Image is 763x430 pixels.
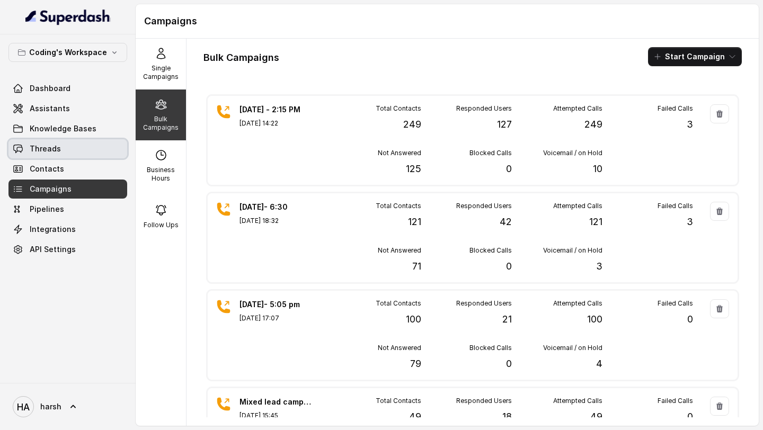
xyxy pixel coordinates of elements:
[376,299,421,308] p: Total Contacts
[687,214,693,229] p: 3
[408,214,421,229] p: 121
[144,221,179,229] p: Follow Ups
[658,104,693,113] p: Failed Calls
[410,356,421,371] p: 79
[8,43,127,62] button: Coding's Workspace
[239,217,314,225] p: [DATE] 18:32
[553,397,602,405] p: Attempted Calls
[596,259,602,274] p: 3
[596,356,602,371] p: 4
[25,8,111,25] img: light.svg
[8,180,127,199] a: Campaigns
[409,409,421,424] p: 49
[500,214,512,229] p: 42
[30,224,76,235] span: Integrations
[140,64,182,81] p: Single Campaigns
[658,202,693,210] p: Failed Calls
[587,312,602,327] p: 100
[144,13,750,30] h1: Campaigns
[378,246,421,255] p: Not Answered
[29,46,107,59] p: Coding's Workspace
[502,312,512,327] p: 21
[376,104,421,113] p: Total Contacts
[140,166,182,183] p: Business Hours
[469,149,512,157] p: Blocked Calls
[378,344,421,352] p: Not Answered
[8,99,127,118] a: Assistants
[239,202,314,212] p: [DATE]- 6:30
[590,409,602,424] p: 49
[8,139,127,158] a: Threads
[239,411,314,420] p: [DATE] 15:45
[8,79,127,98] a: Dashboard
[203,49,279,66] h1: Bulk Campaigns
[8,392,127,422] a: harsh
[456,202,512,210] p: Responded Users
[543,344,602,352] p: Voicemail / on Hold
[8,220,127,239] a: Integrations
[30,164,64,174] span: Contacts
[406,162,421,176] p: 125
[553,299,602,308] p: Attempted Calls
[658,299,693,308] p: Failed Calls
[456,397,512,405] p: Responded Users
[584,117,602,132] p: 249
[378,149,421,157] p: Not Answered
[30,103,70,114] span: Assistants
[658,397,693,405] p: Failed Calls
[239,104,314,115] p: [DATE] - 2:15 PM
[30,204,64,214] span: Pipelines
[30,244,76,255] span: API Settings
[502,409,512,424] p: 18
[376,397,421,405] p: Total Contacts
[40,401,61,412] span: harsh
[543,149,602,157] p: Voicemail / on Hold
[239,397,314,407] p: Mixed lead campaign 50 - 1
[497,117,512,132] p: 127
[412,259,421,274] p: 71
[8,240,127,259] a: API Settings
[17,401,30,413] text: HA
[239,299,314,310] p: [DATE]- 5:05 pm
[30,123,96,134] span: Knowledge Bases
[239,119,314,128] p: [DATE] 14:22
[469,246,512,255] p: Blocked Calls
[687,117,693,132] p: 3
[140,115,182,132] p: Bulk Campaigns
[593,162,602,176] p: 10
[30,184,72,194] span: Campaigns
[456,104,512,113] p: Responded Users
[469,344,512,352] p: Blocked Calls
[239,314,314,322] p: [DATE] 17:07
[506,356,512,371] p: 0
[687,409,693,424] p: 0
[589,214,602,229] p: 121
[376,202,421,210] p: Total Contacts
[30,83,70,94] span: Dashboard
[648,47,742,66] button: Start Campaign
[553,202,602,210] p: Attempted Calls
[8,119,127,138] a: Knowledge Bases
[687,312,693,327] p: 0
[553,104,602,113] p: Attempted Calls
[506,259,512,274] p: 0
[403,117,421,132] p: 249
[456,299,512,308] p: Responded Users
[506,162,512,176] p: 0
[8,159,127,178] a: Contacts
[406,312,421,327] p: 100
[543,246,602,255] p: Voicemail / on Hold
[30,144,61,154] span: Threads
[8,200,127,219] a: Pipelines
